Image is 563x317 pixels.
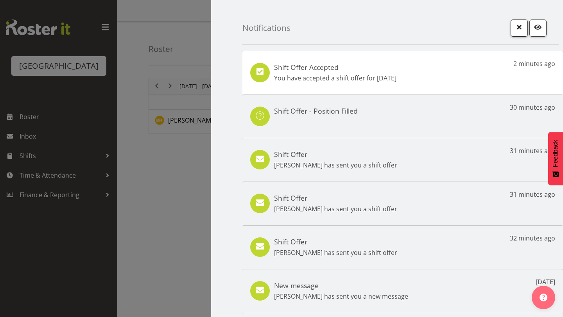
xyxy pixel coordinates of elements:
[510,233,555,243] p: 32 minutes ago
[510,103,555,112] p: 30 minutes ago
[529,20,547,37] button: Mark as read
[548,132,563,185] button: Feedback - Show survey
[513,59,555,68] p: 2 minutes ago
[274,194,397,202] h5: Shift Offer
[536,277,555,287] p: [DATE]
[274,160,397,170] p: [PERSON_NAME] has sent you a shift offer
[552,140,559,167] span: Feedback
[510,190,555,199] p: 31 minutes ago
[274,73,396,83] p: You have accepted a shift offer for [DATE]
[274,204,397,214] p: [PERSON_NAME] has sent you a shift offer
[274,292,408,301] p: [PERSON_NAME] has sent you a new message
[242,23,290,32] h4: Notifications
[274,150,397,158] h5: Shift Offer
[274,248,397,257] p: [PERSON_NAME] has sent you a shift offer
[274,281,408,290] h5: New message
[540,294,547,301] img: help-xxl-2.png
[274,237,397,246] h5: Shift Offer
[511,20,528,37] button: Close
[274,107,358,115] h5: Shift Offer - Position Filled
[274,63,396,71] h5: Shift Offer Accepted
[510,146,555,155] p: 31 minutes ago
